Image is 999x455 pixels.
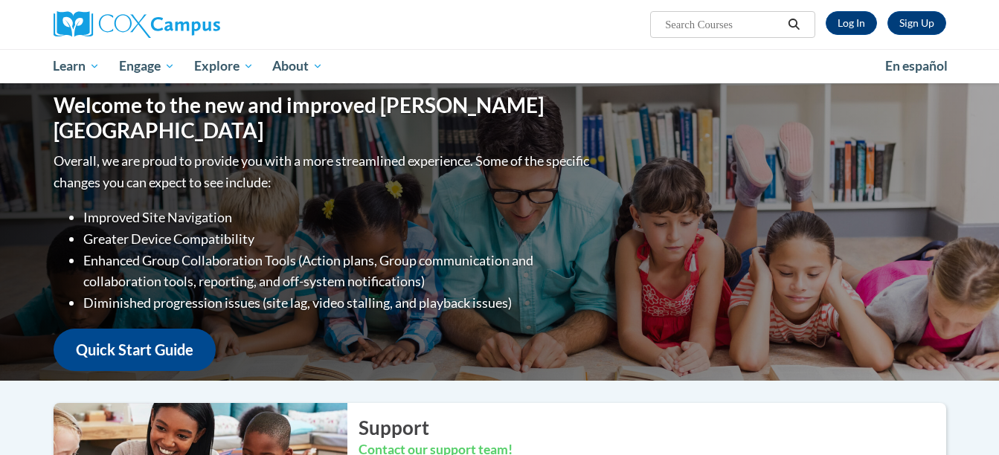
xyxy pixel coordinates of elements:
span: Engage [119,57,175,75]
span: En español [885,58,948,74]
span: Learn [53,57,100,75]
li: Enhanced Group Collaboration Tools (Action plans, Group communication and collaboration tools, re... [83,250,593,293]
li: Diminished progression issues (site lag, video stalling, and playback issues) [83,292,593,314]
button: Search [783,16,805,33]
span: About [272,57,323,75]
a: Register [887,11,946,35]
a: Cox Campus [54,11,336,38]
a: Log In [826,11,877,35]
li: Greater Device Compatibility [83,228,593,250]
a: About [263,49,333,83]
a: Explore [184,49,263,83]
li: Improved Site Navigation [83,207,593,228]
a: Learn [44,49,110,83]
input: Search Courses [664,16,783,33]
h2: Support [359,414,946,441]
a: Engage [109,49,184,83]
div: Main menu [31,49,969,83]
a: En español [876,51,957,82]
h1: Welcome to the new and improved [PERSON_NAME][GEOGRAPHIC_DATA] [54,93,593,143]
span: Explore [194,57,254,75]
a: Quick Start Guide [54,329,216,371]
p: Overall, we are proud to provide you with a more streamlined experience. Some of the specific cha... [54,150,593,193]
img: Cox Campus [54,11,220,38]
